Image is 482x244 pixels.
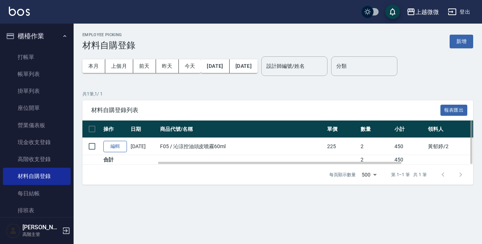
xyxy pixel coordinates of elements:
td: 450 [393,138,426,155]
td: 合計 [102,155,129,165]
img: Person [6,223,21,238]
p: 共 1 筆, 1 / 1 [82,91,473,97]
button: 登出 [445,5,473,19]
button: [DATE] [201,59,229,73]
p: 高階主管 [22,231,60,238]
button: 上個月 [105,59,133,73]
button: save [385,4,400,19]
h3: 材料自購登錄 [82,40,135,50]
a: 現金收支登錄 [3,134,71,151]
p: 第 1–1 筆 共 1 筆 [391,171,427,178]
a: 高階收支登錄 [3,151,71,168]
a: 排班表 [3,202,71,219]
p: 每頁顯示數量 [329,171,356,178]
button: 前天 [133,59,156,73]
td: 2 [359,155,392,165]
div: 上越微微 [415,7,439,17]
a: 營業儀表板 [3,117,71,134]
th: 商品代號/名稱 [158,121,325,138]
img: Logo [9,7,30,16]
th: 單價 [325,121,359,138]
a: 打帳單 [3,49,71,66]
a: 報表匯出 [440,106,468,113]
td: F05 / 沁涼控油頭皮噴霧60ml [158,138,325,155]
a: 新增 [450,38,473,45]
a: 座位開單 [3,100,71,116]
button: 今天 [179,59,201,73]
button: 昨天 [156,59,179,73]
td: 225 [325,138,359,155]
button: [DATE] [230,59,258,73]
th: 日期 [129,121,158,138]
a: 編輯 [103,141,127,152]
td: 450 [393,155,426,165]
td: 2 [359,138,392,155]
th: 數量 [359,121,392,138]
span: 材料自購登錄列表 [91,107,440,114]
button: 報表匯出 [440,105,468,116]
button: 新增 [450,35,473,48]
a: 帳單列表 [3,66,71,83]
th: 操作 [102,121,129,138]
button: 櫃檯作業 [3,27,71,46]
div: 500 [359,165,379,185]
h2: Employee Picking [82,32,135,37]
button: 上越微微 [404,4,442,20]
th: 小計 [393,121,426,138]
td: [DATE] [129,138,158,155]
h5: [PERSON_NAME] [22,224,60,231]
a: 掛單列表 [3,83,71,100]
button: 本月 [82,59,105,73]
a: 每日結帳 [3,185,71,202]
a: 材料自購登錄 [3,168,71,185]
